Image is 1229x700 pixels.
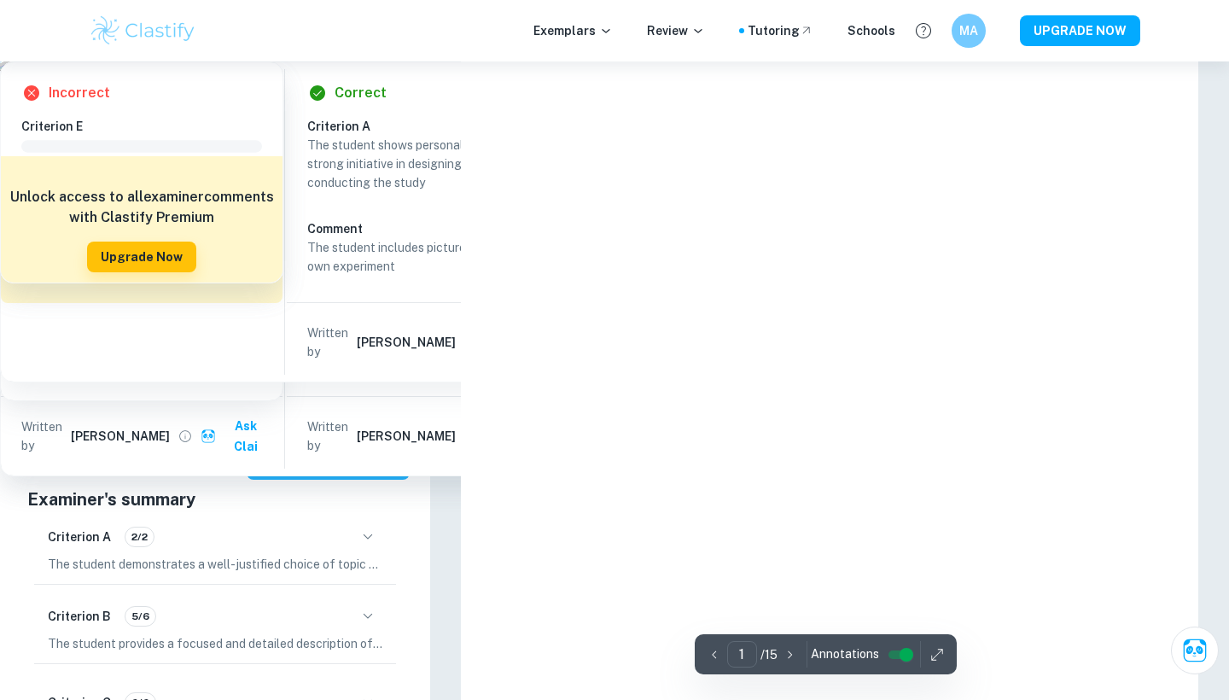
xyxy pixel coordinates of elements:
[49,83,110,103] h6: Incorrect
[48,607,111,626] h6: Criterion B
[125,529,154,545] span: 2/2
[21,417,67,455] p: Written by
[48,634,382,653] p: The student provides a focused and detailed description of the research question and background i...
[71,427,170,446] h6: [PERSON_NAME]
[89,14,197,48] img: Clastify logo
[27,487,403,512] h5: Examiner's summary
[307,219,548,238] h6: Comment
[533,21,613,40] p: Exemplars
[197,411,276,462] button: Ask Clai
[760,645,778,664] p: / 15
[307,117,562,136] h6: Criterion A
[647,21,705,40] p: Review
[125,609,155,624] span: 5/6
[459,330,483,354] button: View full profile
[847,21,895,40] a: Schools
[201,429,217,445] img: clai.svg
[48,555,382,574] p: The student demonstrates a well-justified choice of topic and research question by referring to t...
[48,528,111,546] h6: Criterion A
[307,238,548,276] p: The student includes pictures from their own experiment
[952,14,986,48] button: MA
[959,21,979,40] h6: MA
[909,16,938,45] button: Help and Feedback
[748,21,813,40] a: Tutoring
[357,427,456,446] h6: [PERSON_NAME]
[357,333,456,352] h6: [PERSON_NAME]
[459,424,483,448] button: View full profile
[1171,627,1219,674] button: Ask Clai
[307,417,353,455] p: Written by
[9,187,274,228] h6: Unlock access to all examiner comments with Clastify Premium
[1020,15,1140,46] button: UPGRADE NOW
[335,83,387,103] h6: Correct
[307,136,548,192] p: The student shows personal input and strong initiative in designing and conducting the study
[173,424,197,448] button: View full profile
[811,645,879,663] span: Annotations
[307,324,353,361] p: Written by
[21,117,276,136] h6: Criterion E
[87,242,196,272] button: Upgrade Now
